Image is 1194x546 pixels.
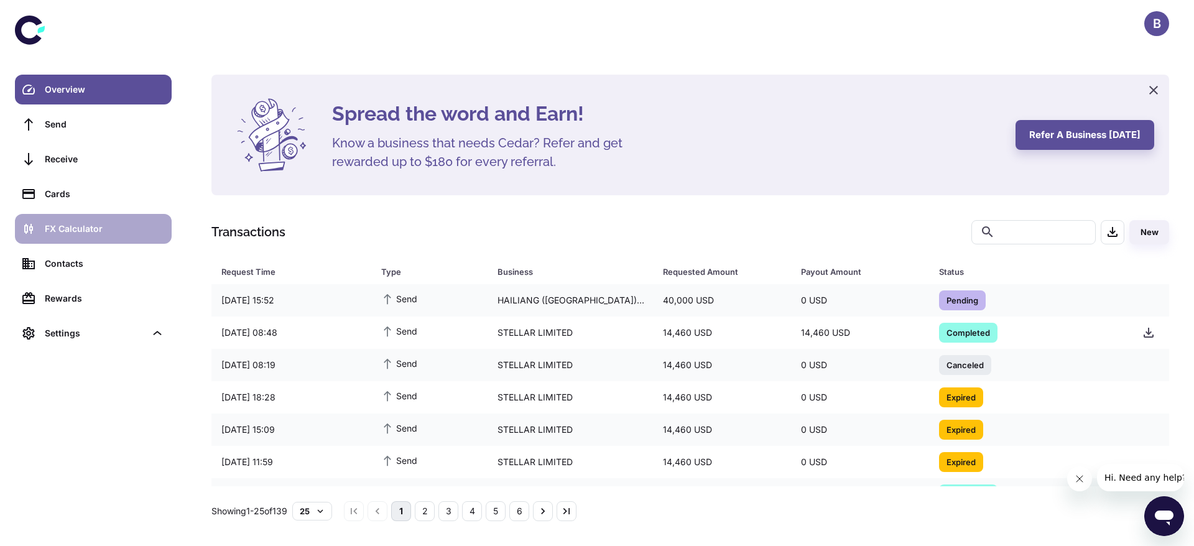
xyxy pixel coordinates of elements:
span: Send [381,486,417,499]
div: 10,000 USD [653,483,791,506]
button: Go to page 3 [438,501,458,521]
div: Rewards [45,292,164,305]
div: 0 USD [791,289,929,312]
button: B [1144,11,1169,36]
div: 14,460 USD [653,321,791,345]
div: STELLAR LIMITED [488,321,653,345]
div: 40,000 USD [653,289,791,312]
span: Completed [939,326,997,338]
span: Expired [939,423,983,435]
a: Receive [15,144,172,174]
div: HAILIANG ([GEOGRAPHIC_DATA])PTE. LTD. [488,289,653,312]
span: Send [381,356,417,370]
div: Type [381,263,466,280]
div: 14,460 USD [653,450,791,474]
div: 14,460 USD [653,386,791,409]
span: Send [381,453,417,467]
div: [DATE] 08:19 [211,353,371,377]
a: Rewards [15,284,172,313]
div: Settings [45,326,146,340]
div: [DATE] 11:59 [211,450,371,474]
button: New [1129,220,1169,244]
iframe: Close message [1067,466,1092,491]
a: Contacts [15,249,172,279]
div: 10,000 USD [791,483,929,506]
button: page 1 [391,501,411,521]
span: Type [381,263,482,280]
span: Payout Amount [801,263,924,280]
a: Overview [15,75,172,104]
iframe: Button to launch messaging window [1144,496,1184,536]
div: [DATE] 15:52 [211,289,371,312]
div: STELLAR LIMITED [488,450,653,474]
div: Status [939,263,1101,280]
h4: Spread the word and Earn! [332,99,1001,129]
div: STELLAR LIMITED [488,386,653,409]
div: 14,460 USD [653,353,791,377]
span: Expired [939,455,983,468]
div: Request Time [221,263,350,280]
div: Payout Amount [801,263,908,280]
h1: Transactions [211,223,285,241]
span: Send [381,324,417,338]
div: Cards [45,187,164,201]
span: Status [939,263,1118,280]
div: [DATE] 14:37 [211,483,371,506]
div: 14,460 USD [653,418,791,442]
span: Hi. Need any help? [7,9,90,19]
span: Requested Amount [663,263,786,280]
a: Cards [15,179,172,209]
div: 0 USD [791,418,929,442]
span: Send [381,389,417,402]
div: Requested Amount [663,263,770,280]
a: Send [15,109,172,139]
a: FX Calculator [15,214,172,244]
button: Go to page 6 [509,501,529,521]
div: Settings [15,318,172,348]
div: Receive [45,152,164,166]
button: Go to page 4 [462,501,482,521]
span: Canceled [939,358,991,371]
div: [DATE] 15:09 [211,418,371,442]
div: SS INDIA FOODS PVT LTD [488,483,653,506]
button: 25 [292,502,332,521]
button: Go to next page [533,501,553,521]
div: [DATE] 08:48 [211,321,371,345]
span: Send [381,421,417,435]
button: Go to page 2 [415,501,435,521]
div: 14,460 USD [791,321,929,345]
div: 0 USD [791,353,929,377]
span: Send [381,292,417,305]
button: Go to page 5 [486,501,506,521]
button: Refer a business [DATE] [1016,120,1154,150]
div: STELLAR LIMITED [488,418,653,442]
div: FX Calculator [45,222,164,236]
span: Pending [939,294,986,306]
span: Expired [939,391,983,403]
p: Showing 1-25 of 139 [211,504,287,518]
span: Request Time [221,263,366,280]
button: Go to last page [557,501,576,521]
div: 0 USD [791,450,929,474]
nav: pagination navigation [342,501,578,521]
div: Overview [45,83,164,96]
h5: Know a business that needs Cedar? Refer and get rewarded up to $180 for every referral. [332,134,643,171]
iframe: Message from company [1097,464,1184,491]
div: [DATE] 18:28 [211,386,371,409]
div: 0 USD [791,386,929,409]
div: STELLAR LIMITED [488,353,653,377]
div: Send [45,118,164,131]
div: Contacts [45,257,164,271]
